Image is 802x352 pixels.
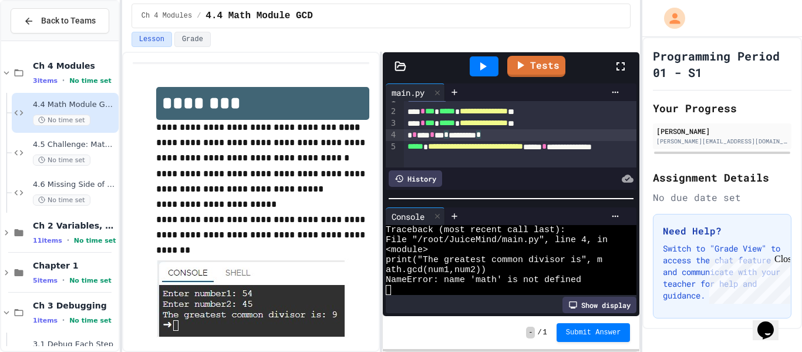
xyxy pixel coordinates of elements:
[386,225,565,235] span: Traceback (most recent call last):
[41,15,96,27] span: Back to Teams
[653,169,791,186] h2: Assignment Details
[33,220,116,231] span: Ch 2 Variables, Statements & Expressions
[11,8,109,33] button: Back to Teams
[653,48,791,81] h1: Programming Period 01 - S1
[69,277,112,284] span: No time set
[33,260,116,271] span: Chapter 1
[537,328,541,337] span: /
[74,237,116,244] span: No time set
[389,170,442,187] div: History
[386,210,430,223] div: Console
[62,76,65,85] span: •
[386,106,397,118] div: 2
[69,77,112,85] span: No time set
[386,83,445,101] div: main.py
[386,245,428,255] span: <module>
[33,61,116,71] span: Ch 4 Modules
[33,77,58,85] span: 3 items
[33,277,58,284] span: 5 items
[566,328,621,337] span: Submit Answer
[5,5,81,75] div: Chat with us now!Close
[33,155,90,166] span: No time set
[33,340,116,350] span: 3.1 Debug Each Step
[62,316,65,325] span: •
[33,180,116,190] span: 4.6 Missing Side of a Triangle
[33,300,116,311] span: Ch 3 Debugging
[543,328,547,337] span: 1
[33,317,58,324] span: 1 items
[386,265,486,275] span: ath.gcd(num1,num2))
[386,118,397,129] div: 3
[33,237,62,244] span: 11 items
[33,140,116,150] span: 4.5 Challenge: Math Module exp()
[507,56,565,77] a: Tests
[386,129,397,141] div: 4
[557,323,631,342] button: Submit Answer
[386,207,445,225] div: Console
[663,224,781,238] h3: Need Help?
[62,276,65,285] span: •
[386,235,608,245] span: File "/root/JuiceMind/main.py", line 4, in
[705,254,790,304] iframe: chat widget
[33,195,90,206] span: No time set
[526,327,535,338] span: -
[386,275,581,285] span: NameError: name 'math' is not defined
[656,126,788,136] div: [PERSON_NAME]
[386,255,602,265] span: print("The greatest common divisor is", m
[663,243,781,301] p: Switch to "Grade View" to access the chat feature and communicate with your teacher for help and ...
[174,32,211,47] button: Grade
[132,32,172,47] button: Lesson
[562,297,636,313] div: Show display
[386,86,430,99] div: main.py
[386,141,397,165] div: 5
[653,100,791,116] h2: Your Progress
[141,11,192,21] span: Ch 4 Modules
[656,137,788,146] div: [PERSON_NAME][EMAIL_ADDRESS][DOMAIN_NAME]
[69,317,112,324] span: No time set
[67,236,69,245] span: •
[33,100,116,110] span: 4.4 Math Module GCD
[753,305,790,340] iframe: chat widget
[653,190,791,205] div: No due date set
[33,115,90,126] span: No time set
[205,9,312,23] span: 4.4 Math Module GCD
[652,5,688,32] div: My Account
[197,11,201,21] span: /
